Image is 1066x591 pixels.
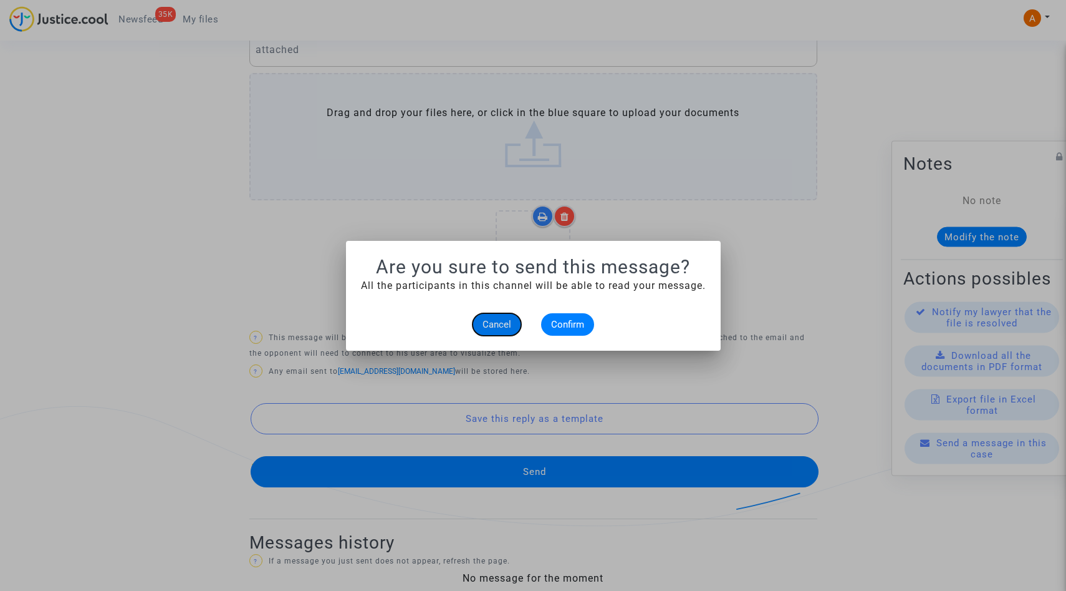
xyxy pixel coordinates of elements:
[361,256,706,278] h1: Are you sure to send this message?
[473,313,521,336] button: Cancel
[551,319,584,330] span: Confirm
[361,280,706,291] span: All the participants in this channel will be able to read your message.
[541,313,594,336] button: Confirm
[483,319,511,330] span: Cancel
